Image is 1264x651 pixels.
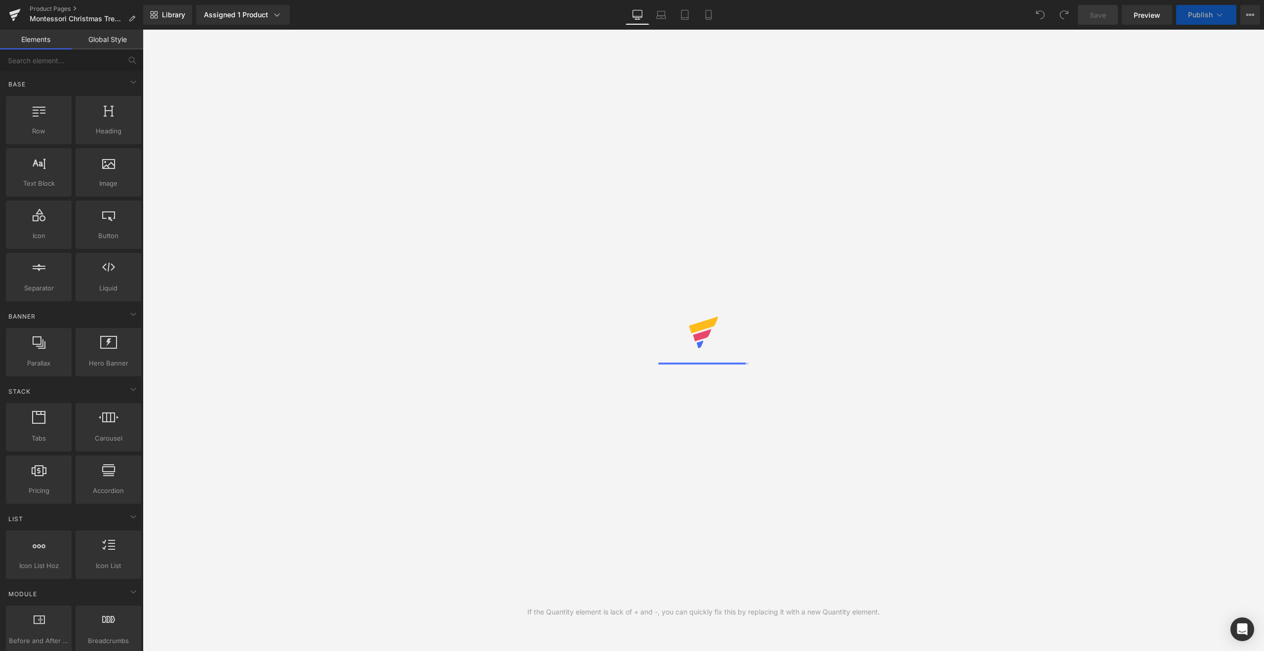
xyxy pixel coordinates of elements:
[9,126,69,136] span: Row
[1240,5,1260,25] button: More
[72,30,143,49] a: Global Style
[79,433,138,444] span: Carousel
[9,231,69,241] span: Icon
[9,358,69,368] span: Parallax
[649,5,673,25] a: Laptop
[1134,10,1160,20] span: Preview
[9,178,69,189] span: Text Block
[673,5,697,25] a: Tablet
[79,561,138,571] span: Icon List
[7,589,38,599] span: Module
[79,486,138,496] span: Accordion
[1030,5,1050,25] button: Undo
[30,15,124,23] span: Montessori Christmas Tree Bundle
[30,5,143,13] a: Product Pages
[9,636,69,646] span: Before and After Images
[1122,5,1172,25] a: Preview
[79,178,138,189] span: Image
[9,283,69,293] span: Separator
[1054,5,1074,25] button: Redo
[143,5,192,25] a: New Library
[1230,617,1254,641] div: Open Intercom Messenger
[1188,11,1213,19] span: Publish
[7,80,27,89] span: Base
[9,433,69,444] span: Tabs
[527,607,880,617] div: If the Quantity element is lack of + and -, you can quickly fix this by replacing it with a new Q...
[162,10,185,19] span: Library
[9,561,69,571] span: Icon List Hoz
[697,5,720,25] a: Mobile
[79,231,138,241] span: Button
[7,312,37,321] span: Banner
[204,10,282,20] div: Assigned 1 Product
[79,358,138,368] span: Hero Banner
[7,514,24,524] span: List
[79,126,138,136] span: Heading
[79,283,138,293] span: Liquid
[626,5,649,25] a: Desktop
[79,636,138,646] span: Breadcrumbs
[1090,10,1106,20] span: Save
[7,387,32,396] span: Stack
[1176,5,1236,25] button: Publish
[9,486,69,496] span: Pricing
